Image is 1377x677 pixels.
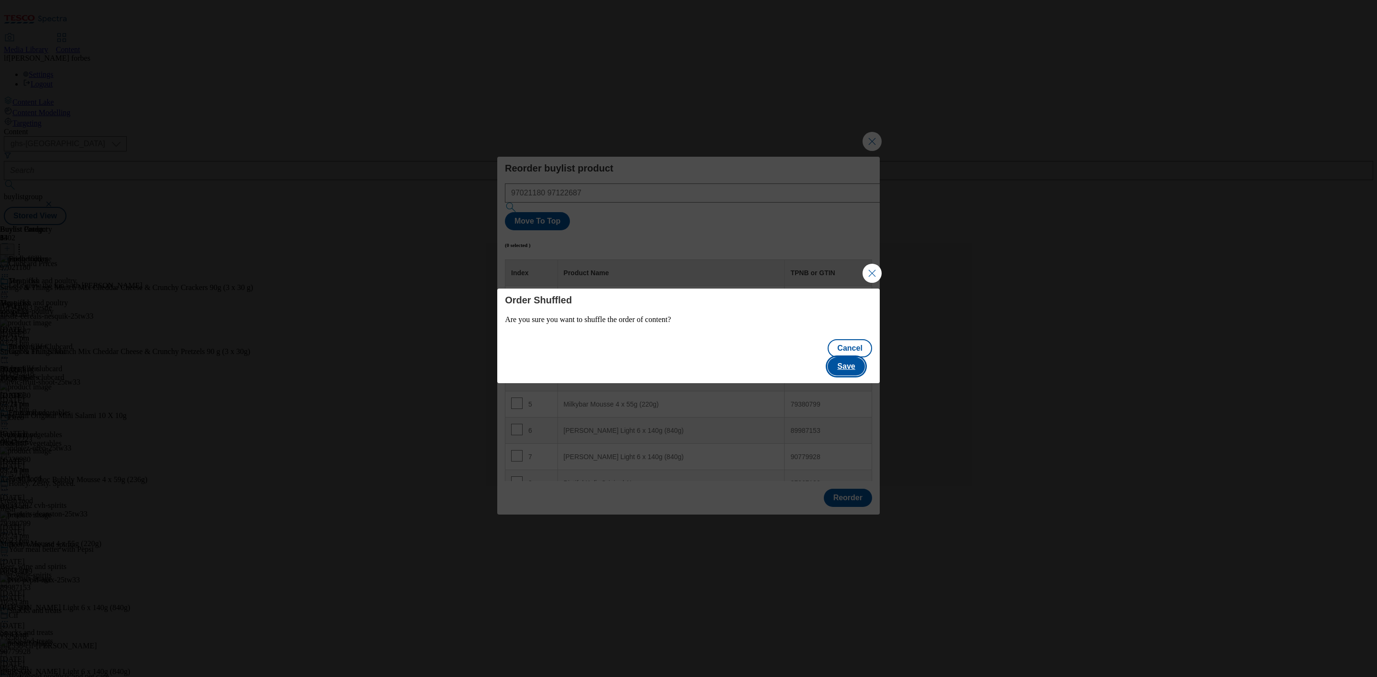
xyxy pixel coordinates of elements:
[497,289,880,383] div: Modal
[828,339,872,357] button: Cancel
[505,315,872,324] p: Are you sure you want to shuffle the order of content?
[863,264,882,283] button: Close Modal
[505,294,872,306] h4: Order Shuffled
[828,357,864,376] button: Save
